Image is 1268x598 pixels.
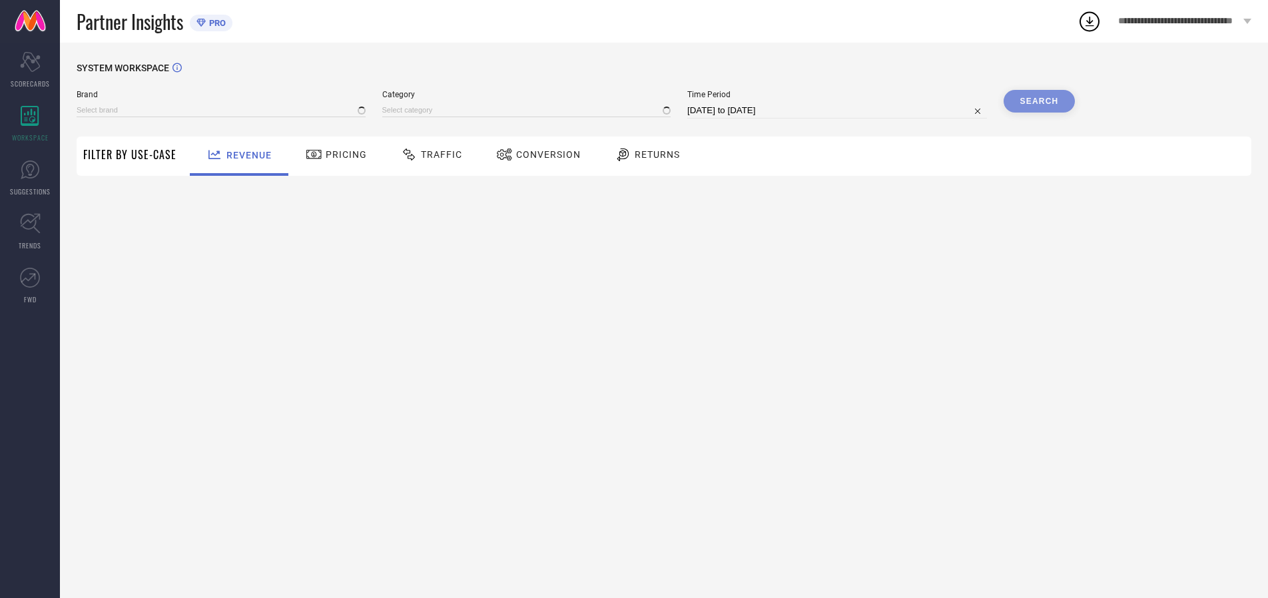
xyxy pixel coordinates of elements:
input: Select time period [687,103,987,119]
input: Select brand [77,103,366,117]
span: Time Period [687,90,987,99]
input: Select category [382,103,671,117]
span: Revenue [226,150,272,160]
span: Pricing [326,149,367,160]
span: Filter By Use-Case [83,147,176,162]
span: Partner Insights [77,8,183,35]
div: Open download list [1078,9,1102,33]
span: Conversion [516,149,581,160]
span: Returns [635,149,680,160]
span: Brand [77,90,366,99]
span: Category [382,90,671,99]
span: TRENDS [19,240,41,250]
span: SUGGESTIONS [10,186,51,196]
span: SYSTEM WORKSPACE [77,63,169,73]
span: SCORECARDS [11,79,50,89]
span: Traffic [421,149,462,160]
span: PRO [206,18,226,28]
span: WORKSPACE [12,133,49,143]
span: FWD [24,294,37,304]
